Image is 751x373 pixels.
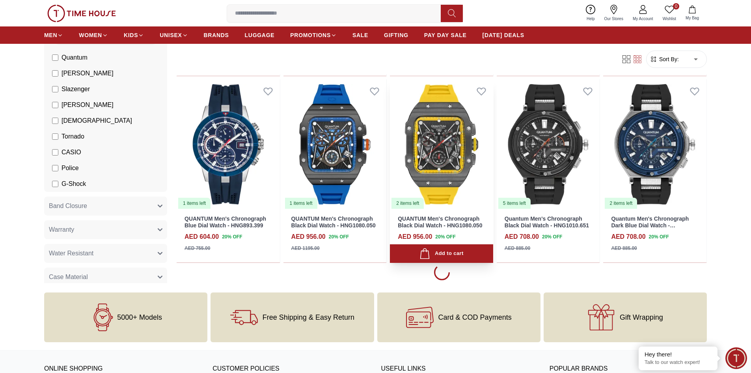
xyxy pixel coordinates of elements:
[44,197,167,216] button: Band Closure
[44,28,63,42] a: MEN
[682,15,702,21] span: My Bag
[582,3,600,23] a: Help
[124,28,144,42] a: KIDS
[61,69,114,78] span: [PERSON_NAME]
[390,244,493,263] button: Add to cart
[52,133,58,140] input: Tornado
[600,3,628,23] a: Our Stores
[658,3,681,23] a: 0Wishlist
[291,245,320,252] div: AED 1195.00
[285,198,317,209] div: 1 items left
[61,179,86,189] span: G-Shock
[645,359,712,366] p: Talk to our watch expert!
[61,163,79,173] span: Police
[611,245,637,252] div: AED 885.00
[184,232,219,242] h4: AED 604.00
[438,313,512,321] span: Card & COD Payments
[245,28,275,42] a: LUGGAGE
[505,245,530,252] div: AED 885.00
[583,16,598,22] span: Help
[505,216,589,229] a: Quantum Men's Chronograph Black Dial Watch - HNG1010.651
[49,201,87,211] span: Band Closure
[603,79,706,210] a: Quantum Men's Chronograph Dark Blue Dial Watch - HNG1010.3912 items left
[52,181,58,187] input: G-Shock
[645,351,712,358] div: Hey there!
[611,232,645,242] h4: AED 708.00
[483,31,524,39] span: [DATE] DEALS
[424,28,467,42] a: PAY DAY SALE
[603,79,706,210] img: Quantum Men's Chronograph Dark Blue Dial Watch - HNG1010.391
[290,31,331,39] span: PROMOTIONS
[61,116,132,126] span: [DEMOGRAPHIC_DATA]
[49,272,88,282] span: Case Material
[352,28,368,42] a: SALE
[178,198,211,209] div: 1 items left
[79,28,108,42] a: WOMEN
[391,198,424,209] div: 2 items left
[44,220,167,239] button: Warranty
[52,54,58,61] input: Quantum
[44,31,57,39] span: MEN
[620,313,663,321] span: Gift Wrapping
[497,79,600,210] img: Quantum Men's Chronograph Black Dial Watch - HNG1010.651
[177,79,280,210] img: QUANTUM Men's Chronograph Blue Dial Watch - HNG893.399
[61,148,81,157] span: CASIO
[184,245,210,252] div: AED 755.00
[117,313,162,321] span: 5000+ Models
[390,79,493,210] a: QUANTUM Men's Chronograph Black Dial Watch - HNG1080.0502 items left
[605,198,637,209] div: 2 items left
[398,216,482,229] a: QUANTUM Men's Chronograph Black Dial Watch - HNG1080.050
[61,53,88,62] span: Quantum
[184,216,266,229] a: QUANTUM Men's Chronograph Blue Dial Watch - HNG893.399
[673,3,679,9] span: 0
[650,55,679,63] button: Sort By:
[498,198,531,209] div: 5 items left
[204,28,229,42] a: BRANDS
[52,86,58,92] input: Slazenger
[79,31,102,39] span: WOMEN
[601,16,626,22] span: Our Stores
[204,31,229,39] span: BRANDS
[497,79,600,210] a: Quantum Men's Chronograph Black Dial Watch - HNG1010.6515 items left
[630,16,656,22] span: My Account
[725,347,747,369] div: Chat Widget
[160,28,188,42] a: UNISEX
[52,70,58,77] input: [PERSON_NAME]
[52,149,58,156] input: CASIO
[352,31,368,39] span: SALE
[483,28,524,42] a: [DATE] DEALS
[124,31,138,39] span: KIDS
[435,233,455,240] span: 20 % OFF
[61,132,84,141] span: Tornado
[658,55,679,63] span: Sort By:
[44,268,167,287] button: Case Material
[329,233,349,240] span: 20 % OFF
[283,79,387,210] img: QUANTUM Men's Chronograph Black Dial Watch - HNG1080.050
[649,233,669,240] span: 20 % OFF
[283,79,387,210] a: QUANTUM Men's Chronograph Black Dial Watch - HNG1080.0501 items left
[61,84,90,94] span: Slazenger
[424,31,467,39] span: PAY DAY SALE
[681,4,704,22] button: My Bag
[52,165,58,171] input: Police
[222,233,242,240] span: 20 % OFF
[47,5,116,22] img: ...
[505,232,539,242] h4: AED 708.00
[44,244,167,263] button: Water Resistant
[290,28,337,42] a: PROMOTIONS
[49,225,74,234] span: Warranty
[611,216,689,235] a: Quantum Men's Chronograph Dark Blue Dial Watch - HNG1010.391
[291,232,326,242] h4: AED 956.00
[660,16,679,22] span: Wishlist
[291,216,376,229] a: QUANTUM Men's Chronograph Black Dial Watch - HNG1080.050
[245,31,275,39] span: LUGGAGE
[52,102,58,108] input: [PERSON_NAME]
[61,100,114,110] span: [PERSON_NAME]
[384,31,408,39] span: GIFTING
[52,118,58,124] input: [DEMOGRAPHIC_DATA]
[160,31,182,39] span: UNISEX
[390,79,493,210] img: QUANTUM Men's Chronograph Black Dial Watch - HNG1080.050
[263,313,354,321] span: Free Shipping & Easy Return
[177,79,280,210] a: QUANTUM Men's Chronograph Blue Dial Watch - HNG893.3991 items left
[419,248,463,259] div: Add to cart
